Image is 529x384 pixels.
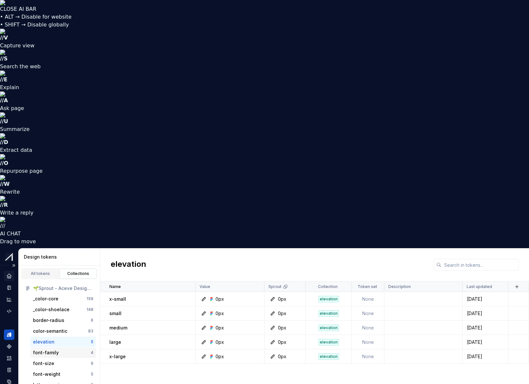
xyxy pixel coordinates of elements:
[4,341,14,352] a: Components
[30,326,96,336] button: color-semantic83
[4,329,14,340] a: Design tokens
[463,325,508,331] div: [DATE]
[463,353,508,360] div: [DATE]
[30,369,96,379] button: font-weight5
[216,310,224,317] div: 0px
[4,271,14,281] a: Home
[278,325,286,331] div: 0px
[91,318,93,323] div: 6
[33,339,55,345] div: elevation
[463,310,508,317] div: [DATE]
[111,259,146,271] h2: elevation
[33,360,54,367] div: font-size
[318,296,339,302] div: elevation
[278,310,286,317] div: 0px
[441,259,519,271] input: Search in tokens...
[216,339,224,345] div: 0px
[358,284,377,289] p: Token set
[4,306,14,316] a: Code automation
[4,294,14,305] a: Analytics
[216,353,224,360] div: 0px
[318,284,338,289] p: Collection
[33,317,64,324] div: border-radius
[463,339,508,345] div: [DATE]
[87,296,93,301] div: 159
[318,339,339,345] div: elevation
[33,285,93,292] div: 🌱Sprout - Aceve Design system 2025
[352,349,384,364] td: None
[33,296,58,302] div: _color-core
[91,350,93,355] div: 4
[33,306,70,313] div: _color-shoelace
[24,271,57,276] div: All tokens
[30,347,96,358] button: font-family4
[33,349,59,356] div: font-family
[33,371,60,377] div: font-weight
[388,284,411,289] p: Description
[5,253,13,261] img: b6c2a6ff-03c2-4811-897b-2ef07e5e0e51.png
[318,325,339,331] div: elevation
[278,296,286,302] div: 0px
[9,261,18,270] button: Expand sidebar
[200,284,210,289] p: Value
[216,296,224,302] div: 0px
[30,337,96,347] button: elevation5
[352,306,384,321] td: None
[109,296,126,302] p: x-small
[4,282,14,293] a: Documentation
[278,353,286,360] div: 0px
[87,307,93,312] div: 148
[109,310,121,317] p: small
[463,296,508,302] div: [DATE]
[318,310,339,317] div: elevation
[318,353,339,360] div: elevation
[268,284,281,289] p: Sprout
[91,361,93,366] div: 9
[30,315,96,326] button: border-radius6
[91,372,93,377] div: 5
[352,321,384,335] td: None
[33,328,67,334] div: color-semantic
[91,339,93,344] div: 5
[109,339,121,345] p: large
[24,254,97,260] div: Design tokens
[352,292,384,306] td: None
[62,271,95,276] div: Collections
[30,304,96,315] button: _color-shoelace148
[4,353,14,363] a: Assets
[278,339,286,345] div: 0px
[4,365,14,375] a: Storybook stories
[30,294,96,304] button: _color-core159
[109,325,127,331] p: medium
[30,358,96,369] button: font-size9
[216,325,224,331] div: 0px
[467,284,492,289] p: Last updated
[88,328,93,334] div: 83
[109,353,126,360] p: x-large
[352,335,384,349] td: None
[109,284,121,289] p: Name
